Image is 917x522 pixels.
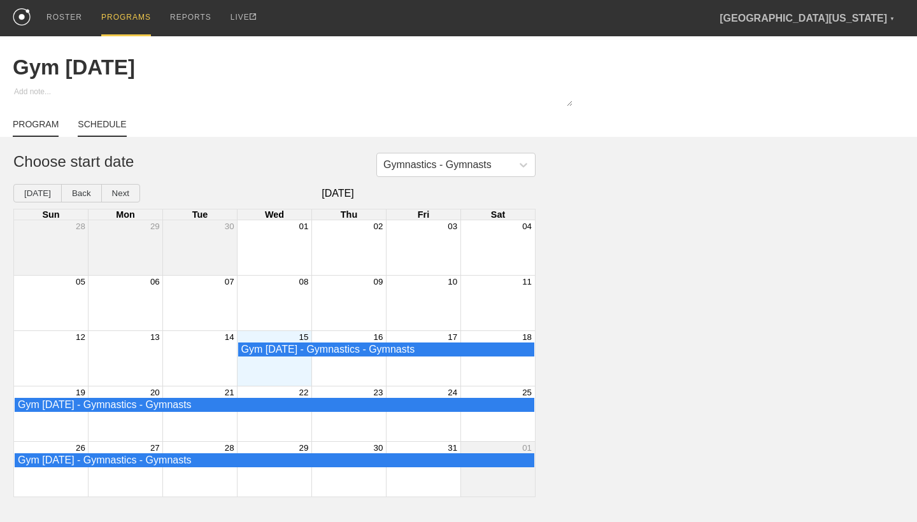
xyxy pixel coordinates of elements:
[373,222,383,231] button: 02
[61,184,102,202] button: Back
[13,209,536,497] div: Month View
[299,443,309,453] button: 29
[448,443,457,453] button: 31
[150,222,160,231] button: 29
[140,188,536,199] span: [DATE]
[76,443,85,453] button: 26
[78,119,126,137] a: SCHEDULE
[383,159,492,171] div: Gymnastics - Gymnasts
[13,184,62,202] button: [DATE]
[192,209,208,220] span: Tue
[76,277,85,286] button: 05
[76,222,85,231] button: 28
[491,209,505,220] span: Sat
[522,277,532,286] button: 11
[225,443,234,453] button: 28
[418,209,429,220] span: Fri
[448,222,457,231] button: 03
[116,209,135,220] span: Mon
[13,153,522,171] h1: Choose start date
[688,374,917,522] iframe: Chat Widget
[522,388,532,397] button: 25
[150,332,160,342] button: 13
[42,209,59,220] span: Sun
[150,443,160,453] button: 27
[76,388,85,397] button: 19
[373,277,383,286] button: 09
[522,443,532,453] button: 01
[341,209,357,220] span: Thu
[299,388,309,397] button: 22
[101,184,140,202] button: Next
[13,119,59,137] a: PROGRAM
[448,277,457,286] button: 10
[299,222,309,231] button: 01
[890,14,895,24] div: ▼
[448,332,457,342] button: 17
[299,277,309,286] button: 08
[299,332,309,342] button: 15
[373,388,383,397] button: 23
[76,332,85,342] button: 12
[373,443,383,453] button: 30
[225,277,234,286] button: 07
[18,399,531,411] div: Gym Wednesday - Gymnastics - Gymnasts
[241,344,531,355] div: Gym Wednesday - Gymnastics - Gymnasts
[225,222,234,231] button: 30
[225,332,234,342] button: 14
[225,388,234,397] button: 21
[18,455,531,466] div: Gym Wednesday - Gymnastics - Gymnasts
[150,388,160,397] button: 20
[13,8,31,25] img: logo
[522,222,532,231] button: 04
[373,332,383,342] button: 16
[448,388,457,397] button: 24
[522,332,532,342] button: 18
[265,209,284,220] span: Wed
[150,277,160,286] button: 06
